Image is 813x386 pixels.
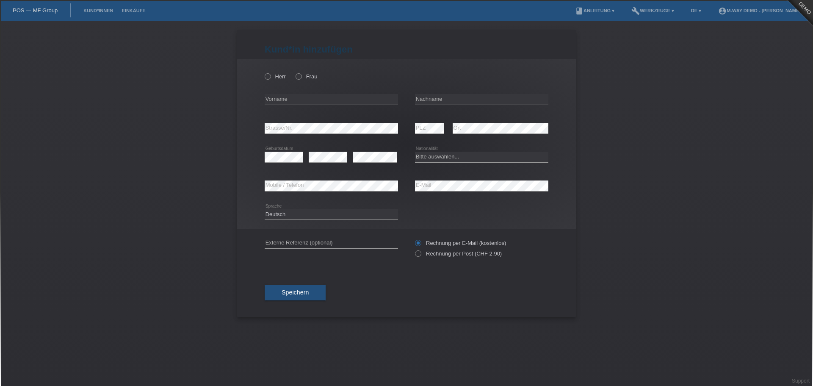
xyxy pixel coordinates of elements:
a: bookAnleitung ▾ [571,8,619,13]
input: Rechnung per Post (CHF 2.90) [415,250,420,261]
a: Kund*innen [79,8,117,13]
a: buildWerkzeuge ▾ [627,8,678,13]
i: account_circle [718,7,727,15]
a: account_circlem-way Demo - [PERSON_NAME] ▾ [714,8,809,13]
a: DE ▾ [687,8,705,13]
input: Frau [296,73,301,79]
button: Speichern [265,285,326,301]
span: Speichern [282,289,309,296]
a: POS — MF Group [13,7,58,14]
label: Rechnung per Post (CHF 2.90) [415,250,502,257]
input: Rechnung per E-Mail (kostenlos) [415,240,420,250]
i: build [631,7,640,15]
input: Herr [265,73,270,79]
a: Einkäufe [117,8,149,13]
a: Support [792,378,810,384]
label: Frau [296,73,317,80]
label: Herr [265,73,286,80]
i: book [575,7,583,15]
h1: Kund*in hinzufügen [265,44,548,55]
label: Rechnung per E-Mail (kostenlos) [415,240,506,246]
